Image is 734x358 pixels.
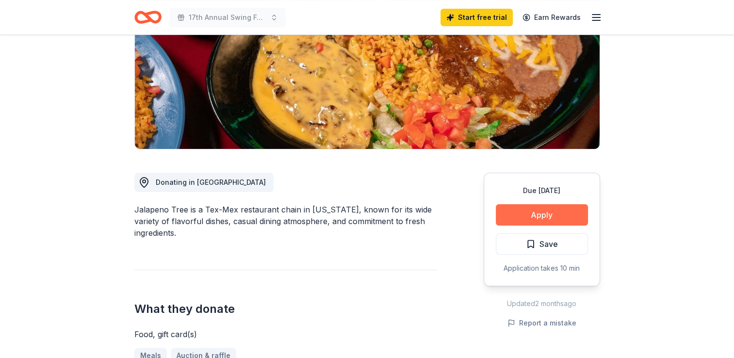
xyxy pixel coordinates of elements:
span: Save [539,238,558,250]
div: Updated 2 months ago [484,298,600,309]
a: Earn Rewards [517,9,587,26]
div: Application takes 10 min [496,262,588,274]
button: Save [496,233,588,255]
span: 17th Annual Swing Fore Van Golf Tournament [189,12,266,23]
h2: What they donate [134,301,437,317]
div: Due [DATE] [496,185,588,196]
button: Report a mistake [507,317,576,329]
a: Home [134,6,162,29]
button: Apply [496,204,588,226]
div: Food, gift card(s) [134,328,437,340]
button: 17th Annual Swing Fore Van Golf Tournament [169,8,286,27]
a: Start free trial [440,9,513,26]
span: Donating in [GEOGRAPHIC_DATA] [156,178,266,186]
div: Jalapeno Tree is a Tex-Mex restaurant chain in [US_STATE], known for its wide variety of flavorfu... [134,204,437,239]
